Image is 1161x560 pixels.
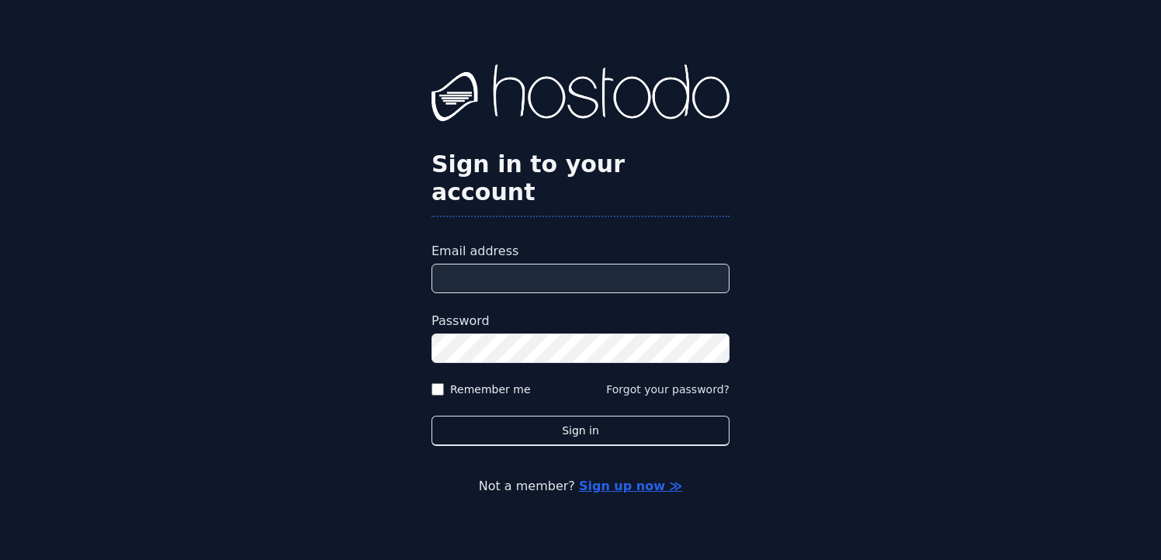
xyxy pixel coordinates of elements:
img: Hostodo [431,64,730,126]
label: Remember me [450,382,531,397]
button: Sign in [431,416,730,446]
label: Email address [431,242,730,261]
label: Password [431,312,730,330]
p: Not a member? [75,477,1086,496]
h2: Sign in to your account [431,150,730,206]
button: Forgot your password? [606,382,730,397]
a: Sign up now ≫ [579,479,682,493]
